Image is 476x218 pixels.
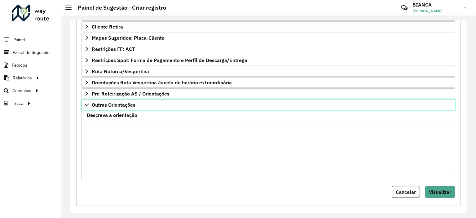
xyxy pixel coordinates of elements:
[13,49,50,56] span: Painel de Sugestão
[72,4,166,11] h2: Painel de Sugestão - Criar registro
[412,8,459,14] span: [PERSON_NAME]
[396,189,416,195] span: Cancelar
[92,91,170,96] span: Pre-Roteirização AS / Orientações
[429,189,451,195] span: Visualizar
[398,1,411,15] a: Contato Rápido
[82,110,455,181] div: Outras Orientações
[92,35,165,40] span: Mapas Sugeridos: Placa-Cliente
[82,77,455,88] a: Orientações Rota Vespertina Janela de horário extraordinária
[13,37,25,43] span: Painel
[82,33,455,43] a: Mapas Sugeridos: Placa-Cliente
[92,58,247,63] span: Restrições Spot: Forma de Pagamento e Perfil de Descarga/Entrega
[12,87,31,94] span: Consultas
[425,186,455,198] button: Visualizar
[12,62,27,69] span: Pedidos
[82,66,455,77] a: Rota Noturna/Vespertina
[13,75,32,81] span: Relatórios
[92,69,149,74] span: Rota Noturna/Vespertina
[82,44,455,54] a: Restrições FF: ACT
[82,100,455,110] a: Outras Orientações
[412,2,459,8] h3: BIANCA
[82,55,455,65] a: Restrições Spot: Forma de Pagamento e Perfil de Descarga/Entrega
[12,100,23,107] span: Tático
[92,102,135,107] span: Outras Orientações
[82,21,455,32] a: Cliente Retira
[92,47,135,51] span: Restrições FF: ACT
[92,80,232,85] span: Orientações Rota Vespertina Janela de horário extraordinária
[392,186,420,198] button: Cancelar
[82,88,455,99] a: Pre-Roteirização AS / Orientações
[87,111,137,119] label: Descreva a orientação
[92,24,123,29] span: Cliente Retira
